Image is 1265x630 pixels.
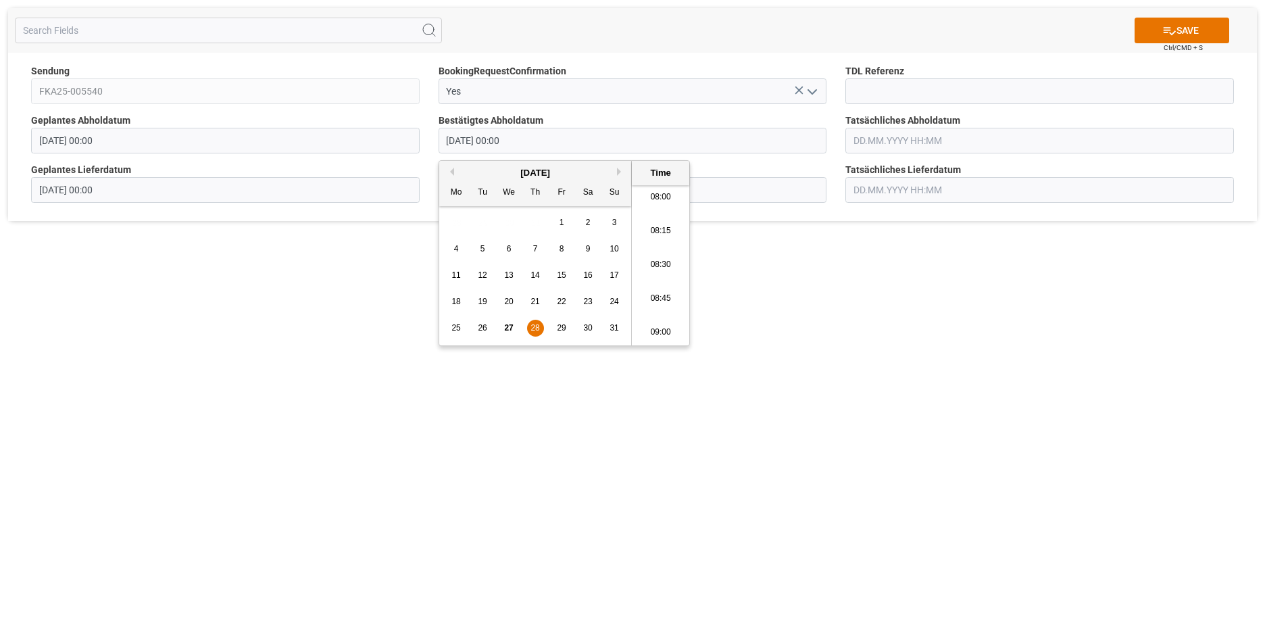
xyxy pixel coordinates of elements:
span: 14 [530,270,539,280]
div: Choose Wednesday, August 13th, 2025 [501,267,518,284]
span: 13 [504,270,513,280]
span: 5 [480,244,485,253]
span: 24 [610,297,618,306]
span: 31 [610,323,618,333]
div: Choose Monday, August 4th, 2025 [448,241,465,258]
div: Choose Friday, August 22nd, 2025 [553,293,570,310]
div: Choose Tuesday, August 12th, 2025 [474,267,491,284]
span: 20 [504,297,513,306]
div: Choose Friday, August 15th, 2025 [553,267,570,284]
span: 4 [454,244,459,253]
div: Choose Sunday, August 31st, 2025 [606,320,623,337]
span: 23 [583,297,592,306]
div: Mo [448,185,465,201]
span: 30 [583,323,592,333]
span: 8 [560,244,564,253]
span: BookingRequestConfirmation [439,64,566,78]
span: 15 [557,270,566,280]
div: Choose Tuesday, August 26th, 2025 [474,320,491,337]
li: 09:00 [632,316,689,349]
div: Choose Sunday, August 10th, 2025 [606,241,623,258]
span: 22 [557,297,566,306]
div: Sa [580,185,597,201]
div: Choose Sunday, August 24th, 2025 [606,293,623,310]
div: Choose Friday, August 29th, 2025 [553,320,570,337]
div: Choose Thursday, August 21st, 2025 [527,293,544,310]
span: 21 [530,297,539,306]
span: 18 [451,297,460,306]
div: Choose Thursday, August 14th, 2025 [527,267,544,284]
div: Choose Saturday, August 23rd, 2025 [580,293,597,310]
button: SAVE [1135,18,1229,43]
div: Choose Wednesday, August 20th, 2025 [501,293,518,310]
span: 17 [610,270,618,280]
li: 08:45 [632,282,689,316]
div: Choose Wednesday, August 27th, 2025 [501,320,518,337]
div: Tu [474,185,491,201]
span: Ctrl/CMD + S [1164,43,1203,53]
span: 7 [533,244,538,253]
button: open menu [801,81,822,102]
div: Choose Saturday, August 2nd, 2025 [580,214,597,231]
span: Tatsächliches Abholdatum [845,114,960,128]
input: Search Fields [15,18,442,43]
span: 6 [507,244,512,253]
div: Time [635,166,686,180]
button: Next Month [617,168,625,176]
div: We [501,185,518,201]
div: [DATE] [439,166,631,180]
div: Choose Friday, August 8th, 2025 [553,241,570,258]
span: 3 [612,218,617,227]
input: DD.MM.YYYY HH:MM [845,128,1234,153]
div: Choose Thursday, August 7th, 2025 [527,241,544,258]
div: Th [527,185,544,201]
span: 1 [560,218,564,227]
input: DD.MM.YYYY HH:MM [31,177,420,203]
span: 12 [478,270,487,280]
span: 27 [504,323,513,333]
span: 19 [478,297,487,306]
input: DD.MM.YYYY HH:MM [439,128,827,153]
div: month 2025-08 [443,210,628,341]
span: 2 [586,218,591,227]
span: Tatsächliches Lieferdatum [845,163,961,177]
div: Choose Monday, August 25th, 2025 [448,320,465,337]
li: 08:15 [632,214,689,248]
div: Choose Friday, August 1st, 2025 [553,214,570,231]
div: Choose Sunday, August 17th, 2025 [606,267,623,284]
span: 26 [478,323,487,333]
div: Choose Saturday, August 16th, 2025 [580,267,597,284]
span: 9 [586,244,591,253]
span: 29 [557,323,566,333]
li: 08:00 [632,180,689,214]
div: Choose Tuesday, August 19th, 2025 [474,293,491,310]
div: Choose Wednesday, August 6th, 2025 [501,241,518,258]
span: 10 [610,244,618,253]
span: Sendung [31,64,70,78]
div: Choose Saturday, August 30th, 2025 [580,320,597,337]
div: Choose Thursday, August 28th, 2025 [527,320,544,337]
div: Choose Monday, August 11th, 2025 [448,267,465,284]
span: TDL Referenz [845,64,904,78]
div: Choose Monday, August 18th, 2025 [448,293,465,310]
input: DD.MM.YYYY HH:MM [31,128,420,153]
span: 16 [583,270,592,280]
div: Fr [553,185,570,201]
span: 25 [451,323,460,333]
div: Choose Tuesday, August 5th, 2025 [474,241,491,258]
span: Bestätigtes Abholdatum [439,114,543,128]
span: 28 [530,323,539,333]
input: DD.MM.YYYY HH:MM [845,177,1234,203]
span: Geplantes Lieferdatum [31,163,131,177]
button: Previous Month [446,168,454,176]
span: 11 [451,270,460,280]
span: Geplantes Abholdatum [31,114,130,128]
div: Su [606,185,623,201]
div: Choose Saturday, August 9th, 2025 [580,241,597,258]
li: 08:30 [632,248,689,282]
div: Choose Sunday, August 3rd, 2025 [606,214,623,231]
